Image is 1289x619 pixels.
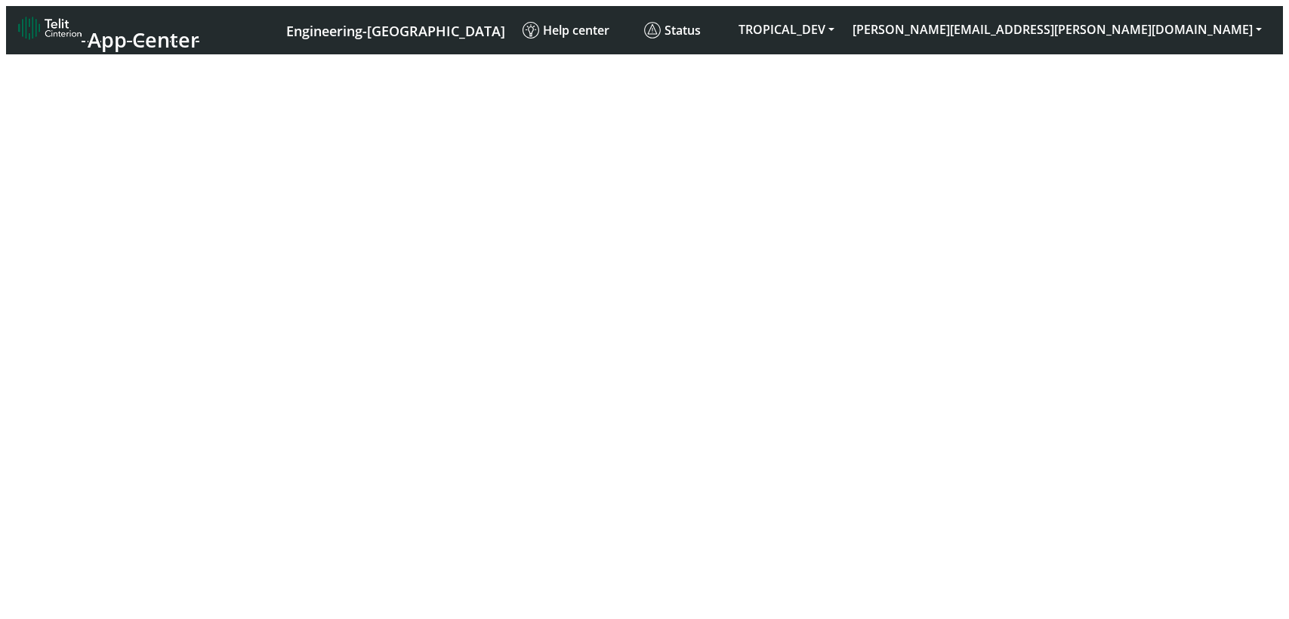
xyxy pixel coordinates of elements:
[843,16,1271,43] button: [PERSON_NAME][EMAIL_ADDRESS][PERSON_NAME][DOMAIN_NAME]
[18,12,197,48] a: App Center
[517,16,638,45] a: Help center
[285,16,504,44] a: Your current platform instance
[523,22,539,38] img: knowledge.svg
[18,16,82,40] img: logo-telit-cinterion-gw-new.png
[523,22,609,38] span: Help center
[638,16,729,45] a: Status
[729,16,843,43] button: TROPICAL_DEV
[286,22,505,40] span: Engineering-[GEOGRAPHIC_DATA]
[644,22,701,38] span: Status
[88,26,199,54] span: App Center
[644,22,661,38] img: status.svg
